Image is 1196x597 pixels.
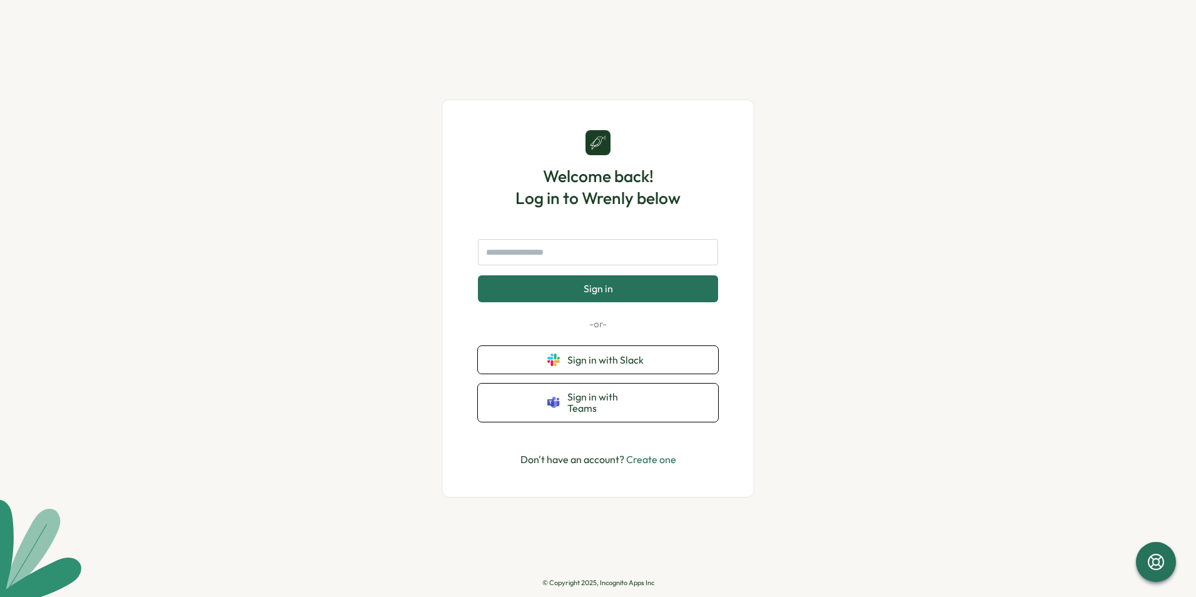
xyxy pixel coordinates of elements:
[542,579,654,587] p: © Copyright 2025, Incognito Apps Inc
[520,452,676,467] p: Don't have an account?
[478,317,718,331] p: -or-
[584,283,613,294] span: Sign in
[567,354,649,365] span: Sign in with Slack
[478,346,718,374] button: Sign in with Slack
[515,165,681,209] h1: Welcome back! Log in to Wrenly below
[478,275,718,302] button: Sign in
[567,391,649,414] span: Sign in with Teams
[478,384,718,422] button: Sign in with Teams
[626,453,676,466] a: Create one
